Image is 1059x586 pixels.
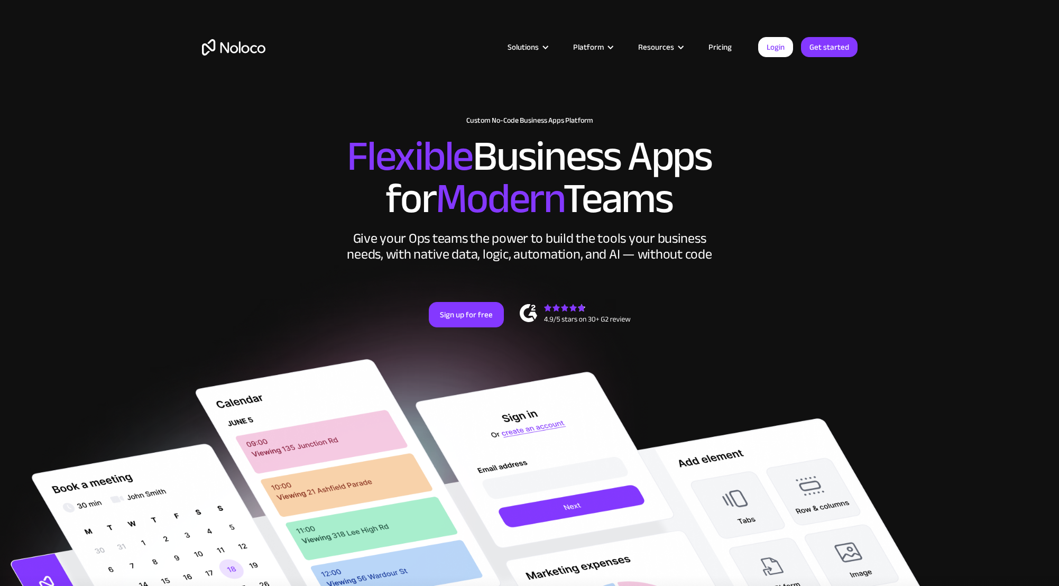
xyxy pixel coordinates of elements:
a: home [202,39,265,56]
span: Modern [436,159,563,238]
a: Pricing [695,40,745,54]
div: Platform [573,40,604,54]
div: Give your Ops teams the power to build the tools your business needs, with native data, logic, au... [345,231,715,262]
div: Solutions [494,40,560,54]
a: Login [758,37,793,57]
a: Sign up for free [429,302,504,327]
a: Get started [801,37,858,57]
h1: Custom No-Code Business Apps Platform [202,116,858,125]
h2: Business Apps for Teams [202,135,858,220]
div: Resources [638,40,674,54]
div: Platform [560,40,625,54]
div: Resources [625,40,695,54]
div: Solutions [508,40,539,54]
span: Flexible [347,117,473,196]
